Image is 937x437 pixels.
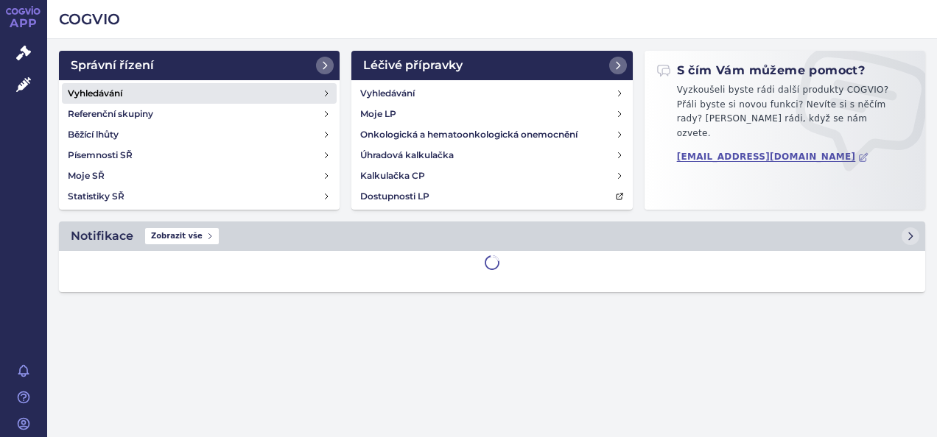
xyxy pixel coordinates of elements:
h4: Písemnosti SŘ [68,148,133,163]
a: Dostupnosti LP [354,186,629,207]
h4: Vyhledávání [360,86,415,101]
h4: Úhradová kalkulačka [360,148,454,163]
h4: Kalkulačka CP [360,168,425,183]
a: Moje SŘ [62,166,337,186]
a: Vyhledávání [62,83,337,104]
a: Moje LP [354,104,629,124]
h4: Referenční skupiny [68,107,153,121]
h4: Dostupnosti LP [360,189,429,204]
h4: Moje LP [360,107,396,121]
a: Běžící lhůty [62,124,337,145]
a: Správní řízení [59,51,340,80]
h4: Běžící lhůty [68,127,119,142]
h4: Statistiky SŘ [68,189,124,204]
a: Referenční skupiny [62,104,337,124]
h4: Onkologická a hematoonkologická onemocnění [360,127,578,142]
h2: Správní řízení [71,57,154,74]
h2: S čím Vám můžeme pomoct? [656,63,866,79]
a: Léčivé přípravky [351,51,632,80]
a: [EMAIL_ADDRESS][DOMAIN_NAME] [677,152,869,163]
h2: Notifikace [71,227,133,245]
a: Statistiky SŘ [62,186,337,207]
h4: Moje SŘ [68,168,105,183]
a: Písemnosti SŘ [62,145,337,166]
h2: Léčivé přípravky [363,57,463,74]
a: NotifikaceZobrazit vše [59,221,925,251]
p: Vyzkoušeli byste rádi další produkty COGVIO? Přáli byste si novou funkci? Nevíte si s něčím rady?... [656,83,913,146]
h4: Vyhledávání [68,86,122,101]
a: Onkologická a hematoonkologická onemocnění [354,124,629,145]
h2: COGVIO [59,9,925,29]
a: Úhradová kalkulačka [354,145,629,166]
span: Zobrazit vše [145,228,219,244]
a: Kalkulačka CP [354,166,629,186]
a: Vyhledávání [354,83,629,104]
